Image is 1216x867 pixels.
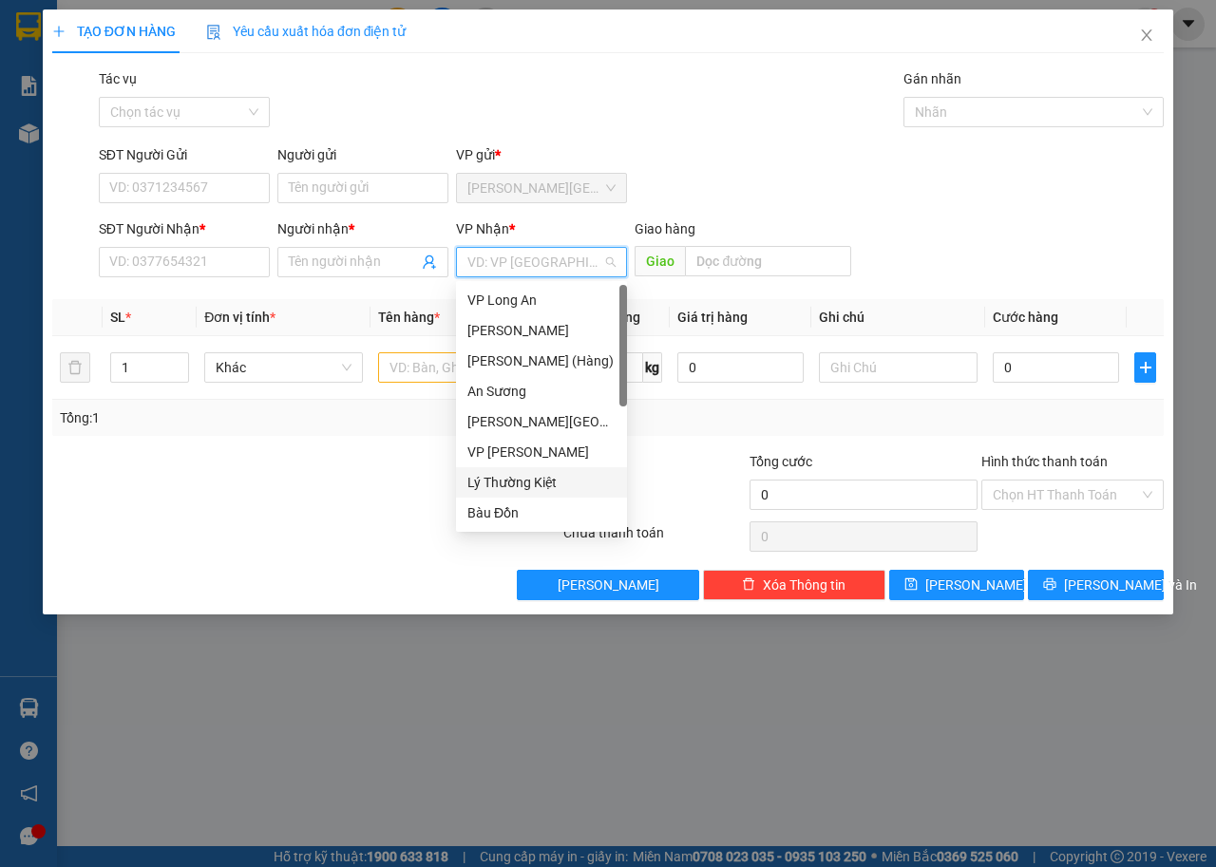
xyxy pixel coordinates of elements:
[1134,352,1156,383] button: plus
[467,381,616,402] div: An Sương
[422,254,437,270] span: user-add
[467,472,616,493] div: Lý Thường Kiệt
[222,18,268,38] span: Nhận:
[206,24,407,39] span: Yêu cầu xuất hóa đơn điện tử
[16,16,209,85] div: [PERSON_NAME][GEOGRAPHIC_DATA][PERSON_NAME]
[456,221,509,236] span: VP Nhận
[52,25,66,38] span: plus
[456,144,627,165] div: VP gửi
[561,522,748,556] div: Chưa thanh toán
[677,310,748,325] span: Giá trị hàng
[1120,9,1173,63] button: Close
[16,85,209,107] div: CHÚ LƯU
[206,25,221,40] img: icon
[1135,360,1155,375] span: plus
[904,577,918,593] span: save
[685,246,850,276] input: Dọc đường
[222,39,375,62] div: [PERSON_NAME]
[635,221,695,236] span: Giao hàng
[467,174,616,202] span: Dương Minh Châu
[456,376,627,406] div: An Sương
[378,352,537,383] input: VD: Bàn, Ghế
[52,24,176,39] span: TẠO ĐƠN HÀNG
[1064,575,1197,595] span: [PERSON_NAME] và In
[517,570,699,600] button: [PERSON_NAME]
[742,577,755,593] span: delete
[456,346,627,376] div: Mỹ Hương (Hàng)
[99,71,137,86] label: Tác vụ
[811,299,985,336] th: Ghi chú
[819,352,978,383] input: Ghi Chú
[456,467,627,498] div: Lý Thường Kiệt
[60,407,471,428] div: Tổng: 1
[993,310,1058,325] span: Cước hàng
[277,218,448,239] div: Người nhận
[277,144,448,165] div: Người gửi
[467,442,616,462] div: VP [PERSON_NAME]
[677,352,804,383] input: 0
[1028,570,1164,600] button: printer[PERSON_NAME] và In
[467,320,616,341] div: [PERSON_NAME]
[222,16,375,39] div: Bàu Đồn
[763,575,845,595] span: Xóa Thông tin
[1043,577,1056,593] span: printer
[16,18,46,38] span: Gửi:
[889,570,1025,600] button: save[PERSON_NAME]
[378,310,440,325] span: Tên hàng
[703,570,885,600] button: deleteXóa Thông tin
[558,575,659,595] span: [PERSON_NAME]
[456,315,627,346] div: Mỹ Hương
[456,406,627,437] div: Dương Minh Châu
[925,575,1027,595] span: [PERSON_NAME]
[60,352,90,383] button: delete
[204,310,275,325] span: Đơn vị tính
[467,411,616,432] div: [PERSON_NAME][GEOGRAPHIC_DATA][PERSON_NAME]
[222,62,375,88] div: 0988106181
[750,454,812,469] span: Tổng cước
[216,353,351,382] span: Khác
[99,218,270,239] div: SĐT Người Nhận
[467,502,616,523] div: Bàu Đồn
[456,285,627,315] div: VP Long An
[110,310,125,325] span: SL
[903,71,961,86] label: Gán nhãn
[643,352,662,383] span: kg
[467,290,616,311] div: VP Long An
[635,246,685,276] span: Giao
[99,144,270,165] div: SĐT Người Gửi
[456,498,627,528] div: Bàu Đồn
[456,437,627,467] div: VP Tân Bình
[1139,28,1154,43] span: close
[16,107,209,134] div: 0334936721
[981,454,1108,469] label: Hình thức thanh toán
[467,350,616,371] div: [PERSON_NAME] (Hàng)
